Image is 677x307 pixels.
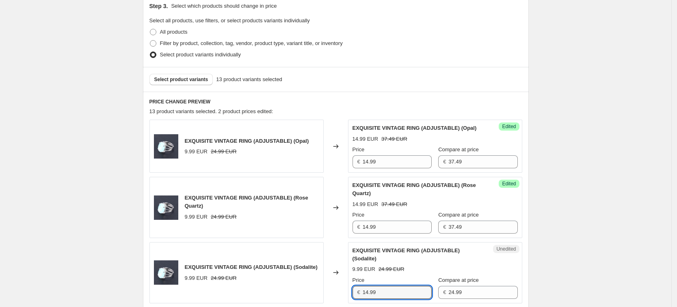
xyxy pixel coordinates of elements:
[149,108,273,114] span: 13 product variants selected. 2 product prices edited:
[160,40,343,46] span: Filter by product, collection, tag, vendor, product type, variant title, or inventory
[353,265,375,273] div: 9.99 EUR
[502,180,516,187] span: Edited
[216,75,282,84] span: 13 product variants selected
[496,246,516,252] span: Unedited
[149,74,213,85] button: Select product variants
[443,289,446,295] span: €
[171,2,277,10] p: Select which products should change in price
[353,200,379,208] div: 14.99 EUR
[438,146,479,152] span: Compare at price
[154,260,178,285] img: 3_efaf9b1d-010f-4fab-8f77-c903339428b9_80x.png
[502,123,516,130] span: Edited
[443,224,446,230] span: €
[353,146,365,152] span: Price
[353,247,460,262] span: EXQUISITE VINTAGE RING (ADJUSTABLE) (Sodalite)
[185,274,208,282] div: 9.99 EUR
[160,29,188,35] span: All products
[353,135,379,143] div: 14.99 EUR
[160,52,241,58] span: Select product variants individually
[443,159,446,165] span: €
[185,138,309,144] span: EXQUISITE VINTAGE RING (ADJUSTABLE) (Opal)
[357,159,360,165] span: €
[211,213,237,221] strike: 24.99 EUR
[211,274,237,282] strike: 24.99 EUR
[353,182,476,196] span: EXQUISITE VINTAGE RING (ADJUSTABLE) (Rose Quartz)
[381,200,407,208] strike: 37.49 EUR
[357,289,360,295] span: €
[185,195,308,209] span: EXQUISITE VINTAGE RING (ADJUSTABLE) (Rose Quartz)
[353,212,365,218] span: Price
[149,99,522,105] h6: PRICE CHANGE PREVIEW
[381,135,407,143] strike: 37.49 EUR
[438,277,479,283] span: Compare at price
[353,277,365,283] span: Price
[185,213,208,221] div: 9.99 EUR
[211,148,237,156] strike: 24.99 EUR
[154,134,178,159] img: 3_efaf9b1d-010f-4fab-8f77-c903339428b9_80x.png
[357,224,360,230] span: €
[149,2,168,10] h2: Step 3.
[149,17,310,24] span: Select all products, use filters, or select products variants individually
[438,212,479,218] span: Compare at price
[353,125,477,131] span: EXQUISITE VINTAGE RING (ADJUSTABLE) (Opal)
[154,76,208,83] span: Select product variants
[185,148,208,156] div: 9.99 EUR
[379,265,404,273] strike: 24.99 EUR
[185,264,318,270] span: EXQUISITE VINTAGE RING (ADJUSTABLE) (Sodalite)
[154,195,178,220] img: 3_efaf9b1d-010f-4fab-8f77-c903339428b9_80x.png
